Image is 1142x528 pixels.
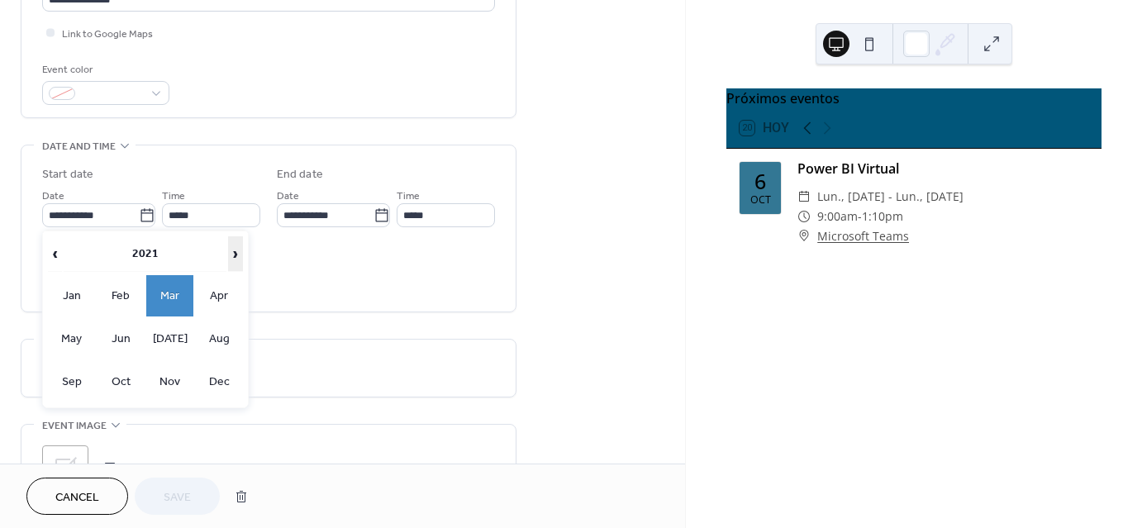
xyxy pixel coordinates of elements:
[97,361,145,402] td: Oct
[42,417,107,435] span: Event image
[797,187,811,207] div: ​
[195,318,243,359] td: Aug
[277,166,323,183] div: End date
[64,236,226,272] th: 2021
[62,26,153,43] span: Link to Google Maps
[817,226,909,246] a: Microsoft Teams
[817,207,858,226] span: 9:00am
[817,187,964,207] span: lun., [DATE] - lun., [DATE]
[862,207,903,226] span: 1:10pm
[146,275,194,316] td: Mar
[42,445,88,492] div: ;
[162,188,185,205] span: Time
[277,188,299,205] span: Date
[195,275,243,316] td: Apr
[146,361,194,402] td: Nov
[97,318,145,359] td: Jun
[797,159,1088,178] div: Power BI Virtual
[858,207,862,226] span: -
[48,318,96,359] td: May
[195,361,243,402] td: Dec
[42,61,166,78] div: Event color
[797,226,811,246] div: ​
[48,275,96,316] td: Jan
[42,138,116,155] span: Date and time
[97,275,145,316] td: Feb
[42,166,93,183] div: Start date
[49,237,62,270] span: ‹
[42,188,64,205] span: Date
[754,171,766,192] div: 6
[48,361,96,402] td: Sep
[750,195,771,206] div: oct
[797,207,811,226] div: ​
[55,489,99,507] span: Cancel
[146,318,194,359] td: [DATE]
[26,478,128,515] button: Cancel
[397,188,420,205] span: Time
[726,88,1102,108] div: Próximos eventos
[229,237,242,270] span: ›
